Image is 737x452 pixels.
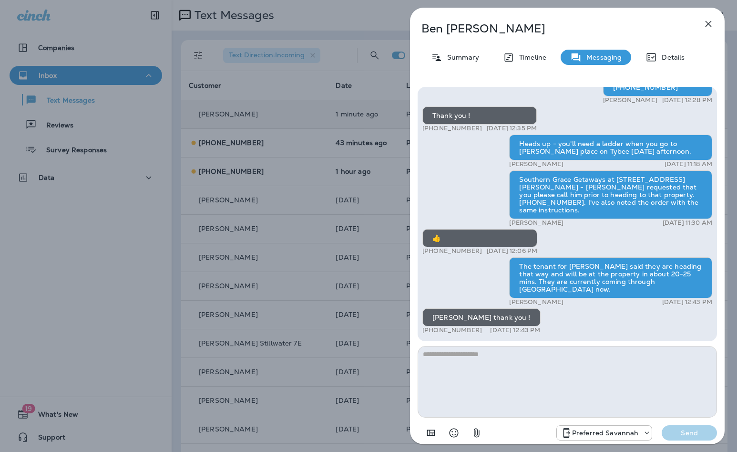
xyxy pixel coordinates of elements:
button: Select an emoji [444,423,463,442]
p: Timeline [514,53,546,61]
p: Preferred Savannah [572,429,639,437]
div: [PERSON_NAME] thank you ! [422,308,541,326]
p: [DATE] 12:43 PM [662,298,712,306]
p: [PERSON_NAME] [509,160,563,168]
p: [PHONE_NUMBER] [422,247,482,255]
div: Thank you ! [422,106,537,125]
p: [PHONE_NUMBER] [422,326,482,334]
p: [DATE] 12:28 PM [662,96,712,104]
p: [DATE] 12:43 PM [490,326,540,334]
div: [PHONE_NUMBER] [603,78,712,96]
p: Details [657,53,685,61]
div: Heads up - you'll need a ladder when you go to [PERSON_NAME] place on Tybee [DATE] afternoon. [509,135,712,160]
p: [DATE] 12:35 PM [487,125,537,132]
div: The tenant for [PERSON_NAME] said they are heading that way and will be at the property in about ... [509,257,712,298]
div: Southern Grace Getaways at [STREET_ADDRESS][PERSON_NAME] - [PERSON_NAME] requested that you pleas... [509,170,712,219]
p: Summary [442,53,479,61]
p: [PERSON_NAME] [509,298,563,306]
p: [DATE] 11:30 AM [663,219,712,227]
div: 👍 [422,229,537,247]
button: Add in a premade template [421,423,440,442]
p: [DATE] 11:18 AM [665,160,712,168]
p: [PERSON_NAME] [603,96,657,104]
div: +1 (912) 461-3419 [557,427,652,439]
p: Ben [PERSON_NAME] [421,22,682,35]
p: [PHONE_NUMBER] [422,125,482,132]
p: Messaging [582,53,622,61]
p: [PERSON_NAME] [509,219,563,227]
p: [DATE] 12:06 PM [487,247,537,255]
